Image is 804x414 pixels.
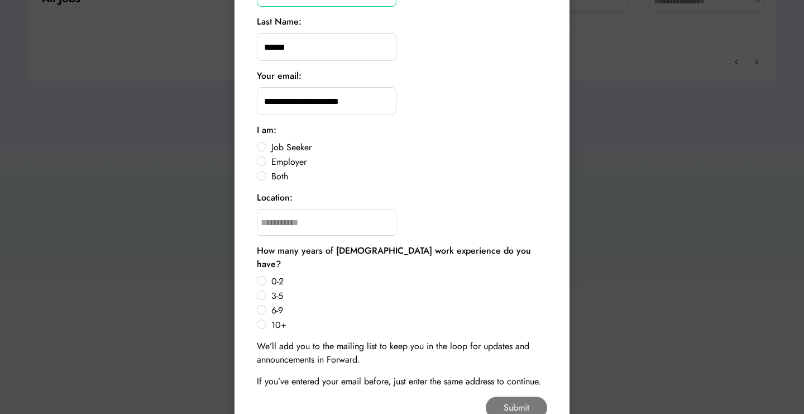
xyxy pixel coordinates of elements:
[257,69,301,83] div: Your email:
[257,375,541,388] div: If you’ve entered your email before, just enter the same address to continue.
[257,244,547,271] div: How many years of [DEMOGRAPHIC_DATA] work experience do you have?
[257,191,293,204] div: Location:
[268,321,547,330] label: 10+
[257,15,301,28] div: Last Name:
[268,158,547,166] label: Employer
[268,292,547,301] label: 3-5
[257,340,547,367] div: We’ll add you to the mailing list to keep you in the loop for updates and announcements in Forward.
[268,172,547,181] label: Both
[268,306,547,315] label: 6-9
[257,123,276,137] div: I am:
[268,143,547,152] label: Job Seeker
[268,277,547,286] label: 0-2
